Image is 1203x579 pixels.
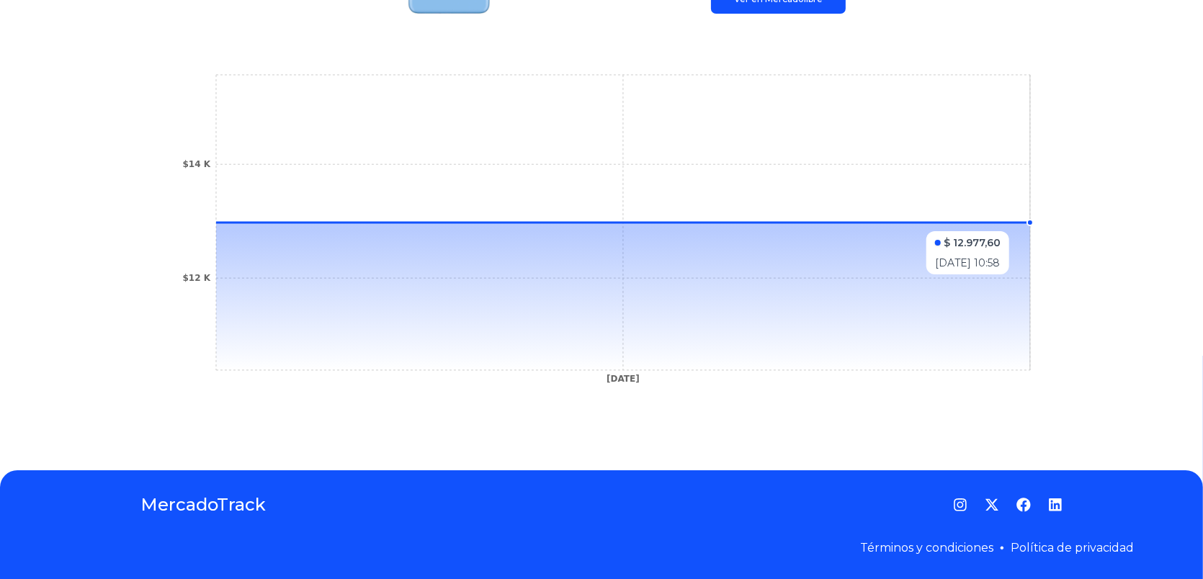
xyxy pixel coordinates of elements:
[140,493,266,516] a: MercadoTrack
[953,498,967,512] a: Instagram
[607,374,640,385] tspan: [DATE]
[1048,498,1063,512] a: LinkedIn
[860,541,993,555] a: Términos y condiciones
[1016,498,1031,512] a: Facebook
[1011,541,1134,555] a: Política de privacidad
[182,273,210,283] tspan: $12 K
[182,160,210,170] tspan: $14 K
[985,498,999,512] a: Twitter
